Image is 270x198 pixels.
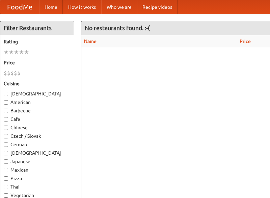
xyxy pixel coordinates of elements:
input: Mexican [4,168,8,172]
input: Czech / Slovak [4,134,8,138]
input: Chinese [4,126,8,130]
input: Pizza [4,176,8,181]
label: Chinese [4,124,71,131]
input: Barbecue [4,109,8,113]
li: ★ [24,48,29,56]
input: [DEMOGRAPHIC_DATA] [4,92,8,96]
input: [DEMOGRAPHIC_DATA] [4,151,8,155]
a: FoodMe [0,0,39,14]
h5: Rating [4,38,71,45]
label: Mexican [4,167,71,173]
label: American [4,99,71,106]
input: American [4,100,8,105]
li: $ [14,69,17,77]
a: Home [39,0,63,14]
input: Japanese [4,159,8,164]
ng-pluralize: No restaurants found. :-( [85,25,150,31]
label: Cafe [4,116,71,123]
input: Thai [4,185,8,189]
a: Who we are [101,0,137,14]
label: [DEMOGRAPHIC_DATA] [4,150,71,156]
a: Price [240,39,251,44]
a: How it works [63,0,101,14]
a: Name [84,39,97,44]
a: Recipe videos [137,0,178,14]
li: ★ [4,48,9,56]
label: [DEMOGRAPHIC_DATA] [4,90,71,97]
li: ★ [14,48,19,56]
li: $ [4,69,7,77]
li: $ [10,69,14,77]
li: ★ [19,48,24,56]
input: German [4,142,8,147]
li: $ [17,69,21,77]
label: German [4,141,71,148]
input: Vegetarian [4,193,8,198]
h5: Price [4,59,71,66]
h4: Filter Restaurants [0,21,74,35]
h5: Cuisine [4,80,71,87]
input: Cafe [4,117,8,122]
label: Czech / Slovak [4,133,71,139]
li: ★ [9,48,14,56]
li: $ [7,69,10,77]
label: Pizza [4,175,71,182]
label: Thai [4,183,71,190]
label: Japanese [4,158,71,165]
label: Barbecue [4,107,71,114]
